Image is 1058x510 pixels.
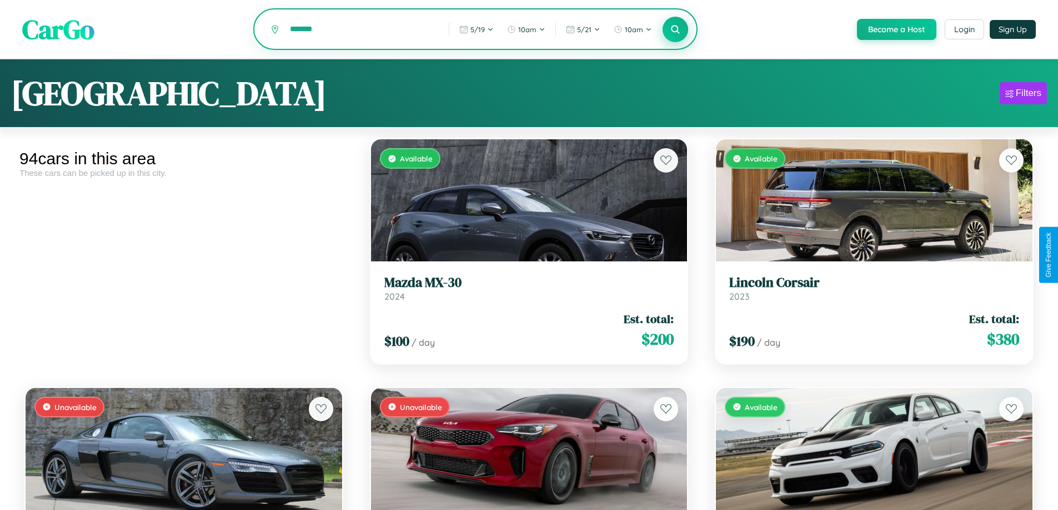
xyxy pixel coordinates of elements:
[969,311,1019,327] span: Est. total:
[11,70,327,116] h1: [GEOGRAPHIC_DATA]
[502,21,551,38] button: 10am
[945,19,984,39] button: Login
[22,11,94,48] span: CarGo
[745,154,778,163] span: Available
[384,291,405,302] span: 2024
[19,168,348,178] div: These cars can be picked up in this city.
[1016,88,1041,99] div: Filters
[729,275,1019,291] h3: Lincoln Corsair
[729,275,1019,302] a: Lincoln Corsair2023
[384,275,674,302] a: Mazda MX-302024
[560,21,606,38] button: 5/21
[987,328,1019,350] span: $ 380
[54,402,97,412] span: Unavailable
[990,20,1036,39] button: Sign Up
[624,311,674,327] span: Est. total:
[641,328,674,350] span: $ 200
[518,25,536,34] span: 10am
[729,332,755,350] span: $ 190
[745,402,778,412] span: Available
[470,25,485,34] span: 5 / 19
[757,337,780,348] span: / day
[384,275,674,291] h3: Mazda MX-30
[857,19,936,40] button: Become a Host
[729,291,749,302] span: 2023
[400,154,433,163] span: Available
[577,25,591,34] span: 5 / 21
[384,332,409,350] span: $ 100
[454,21,499,38] button: 5/19
[412,337,435,348] span: / day
[1045,233,1052,277] div: Give Feedback
[400,402,442,412] span: Unavailable
[19,149,348,168] div: 94 cars in this area
[1000,82,1047,104] button: Filters
[608,21,658,38] button: 10am
[625,25,643,34] span: 10am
